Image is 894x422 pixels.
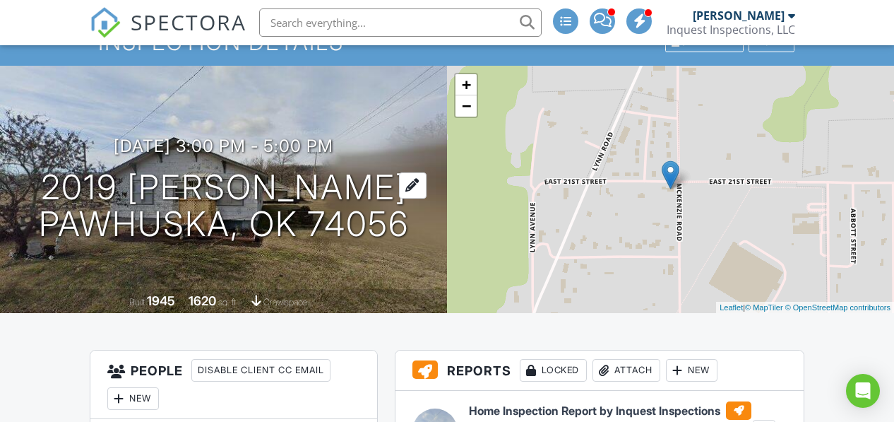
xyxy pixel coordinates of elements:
[745,303,783,312] a: © MapTiler
[846,374,880,408] div: Open Intercom Messenger
[90,351,377,419] h3: People
[114,136,333,156] h3: [DATE] 3:00 pm - 5:00 pm
[259,8,542,37] input: Search everything...
[693,8,785,23] div: [PERSON_NAME]
[129,297,145,307] span: Built
[218,297,238,307] span: sq. ft.
[785,303,890,312] a: © OpenStreetMap contributors
[749,33,794,52] div: More
[667,23,795,37] div: Inquest Inspections, LLC
[455,95,477,117] a: Zoom out
[90,7,121,38] img: The Best Home Inspection Software - Spectora
[469,402,751,420] h6: Home Inspection Report by Inquest Inspections
[131,7,246,37] span: SPECTORA
[98,30,795,54] h1: Inspection Details
[665,33,744,52] div: Client View
[666,359,717,382] div: New
[455,74,477,95] a: Zoom in
[147,293,175,308] div: 1945
[520,359,587,382] div: Locked
[39,169,409,244] h1: 2019 [PERSON_NAME] Pawhuska, OK 74056
[664,36,747,47] a: Client View
[592,359,660,382] div: Attach
[90,19,246,49] a: SPECTORA
[189,293,216,308] div: 1620
[263,297,307,307] span: crawlspace
[107,387,159,410] div: New
[716,302,894,314] div: |
[191,359,330,382] div: Disable Client CC Email
[395,351,804,391] h3: Reports
[720,303,743,312] a: Leaflet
